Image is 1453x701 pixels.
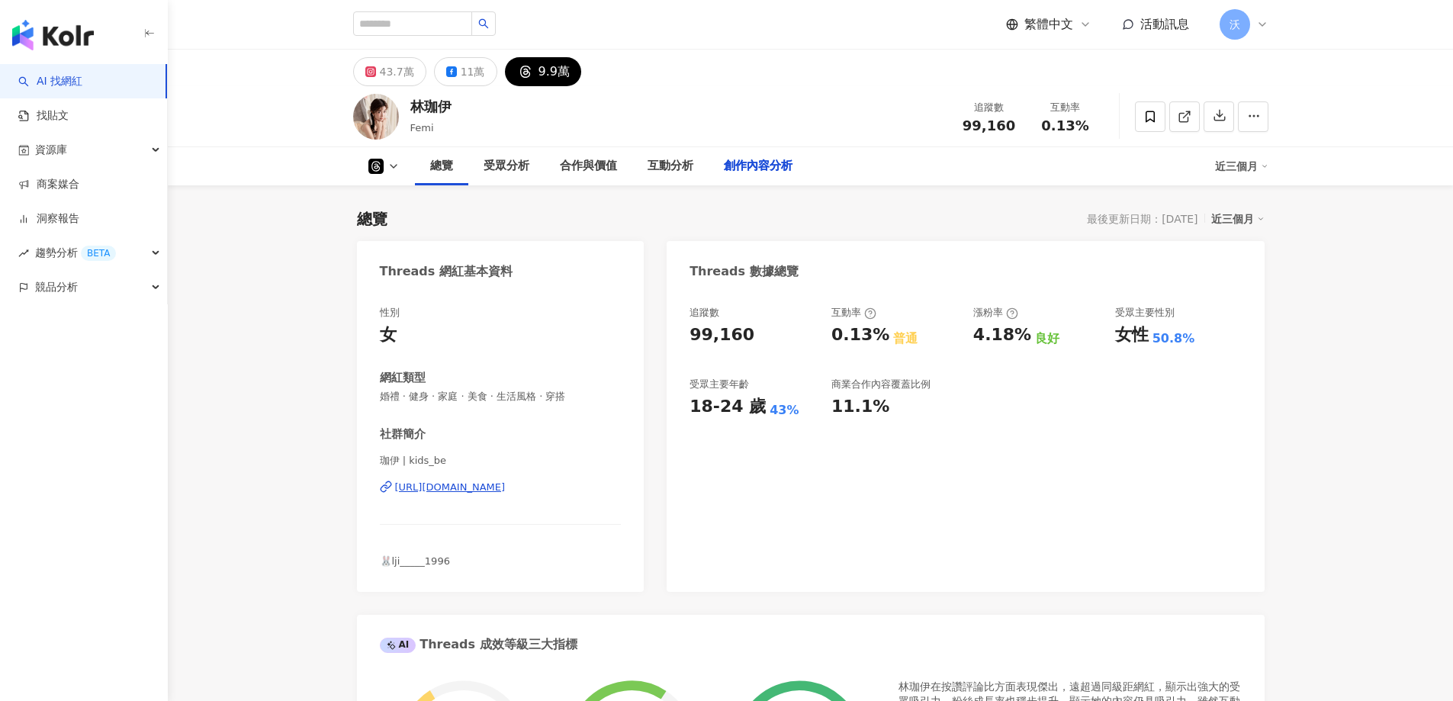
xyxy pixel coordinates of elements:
div: 性別 [380,306,400,320]
span: 資源庫 [35,133,67,167]
span: 婚禮 · 健身 · 家庭 · 美食 · 生活風格 · 穿搭 [380,390,622,404]
span: 競品分析 [35,270,78,304]
div: 近三個月 [1211,209,1265,229]
div: 受眾主要年齡 [690,378,749,391]
span: rise [18,248,29,259]
div: 50.8% [1152,330,1195,347]
span: 繁體中文 [1024,16,1073,33]
div: 互動率 [1037,100,1095,115]
a: 找貼文 [18,108,69,124]
div: 11.1% [831,395,889,419]
div: 受眾分析 [484,157,529,175]
div: 網紅類型 [380,370,426,386]
div: 99,160 [690,323,754,347]
div: 合作與價值 [560,157,617,175]
a: 商案媒合 [18,177,79,192]
span: search [478,18,489,29]
div: Threads 數據總覽 [690,263,798,280]
div: 創作內容分析 [724,157,792,175]
div: 最後更新日期：[DATE] [1087,213,1197,225]
span: 趨勢分析 [35,236,116,270]
div: 漲粉率 [973,306,1018,320]
div: 社群簡介 [380,426,426,442]
div: 女性 [1115,323,1149,347]
span: 🐰lji_____1996 [380,555,450,567]
div: AI [380,638,416,653]
a: 洞察報告 [18,211,79,227]
div: 普通 [893,330,918,347]
div: [URL][DOMAIN_NAME] [395,481,506,494]
span: 珈伊 | kids_be [380,454,622,468]
a: searchAI 找網紅 [18,74,82,89]
span: 0.13% [1041,118,1088,133]
img: logo [12,20,94,50]
div: 總覽 [357,208,387,230]
button: 9.9萬 [505,57,581,86]
div: 0.13% [831,323,889,347]
button: 43.7萬 [353,57,426,86]
div: 9.9萬 [538,61,570,82]
img: KOL Avatar [353,94,399,140]
div: 總覽 [430,157,453,175]
div: 4.18% [973,323,1031,347]
span: 99,160 [963,117,1015,133]
div: 追蹤數 [960,100,1018,115]
div: 11萬 [461,61,485,82]
div: 商業合作內容覆蓋比例 [831,378,931,391]
div: BETA [81,246,116,261]
span: 活動訊息 [1140,17,1189,31]
div: 受眾主要性別 [1115,306,1175,320]
div: 43% [770,402,799,419]
span: Femi [410,122,434,133]
div: 近三個月 [1215,154,1268,178]
span: 沃 [1230,16,1240,33]
div: Threads 網紅基本資料 [380,263,513,280]
div: 女 [380,323,397,347]
div: 互動率 [831,306,876,320]
div: 良好 [1035,330,1059,347]
div: 43.7萬 [380,61,414,82]
div: 18-24 歲 [690,395,766,419]
div: 互動分析 [648,157,693,175]
div: Threads 成效等級三大指標 [380,636,577,653]
a: [URL][DOMAIN_NAME] [380,481,622,494]
button: 11萬 [434,57,497,86]
div: 林珈伊 [410,97,452,116]
div: 追蹤數 [690,306,719,320]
